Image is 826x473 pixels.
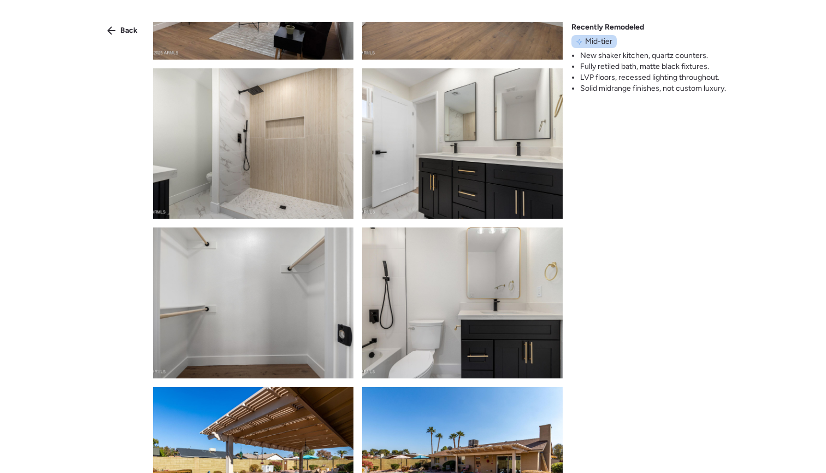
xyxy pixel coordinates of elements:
li: Fully retiled bath, matte black fixtures. [580,61,726,72]
img: product [362,227,563,378]
img: product [153,227,353,378]
span: Back [120,25,138,36]
span: Mid-tier [585,36,612,47]
li: LVP floors, recessed lighting throughout. [580,72,726,83]
img: product [153,68,353,219]
li: New shaker kitchen, quartz counters. [580,50,726,61]
img: product [362,68,563,219]
li: Solid midrange finishes, not custom luxury. [580,83,726,94]
span: Recently Remodeled [571,22,644,33]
